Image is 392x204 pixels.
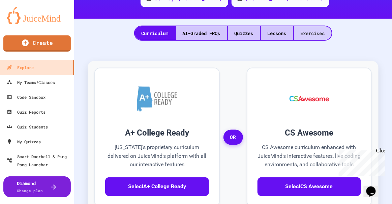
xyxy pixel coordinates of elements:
[105,177,209,196] button: SelectA+ College Ready
[258,177,361,196] button: SelectCS Awesome
[364,177,385,197] iframe: chat widget
[7,78,55,86] div: My Teams/Classes
[3,3,47,43] div: Chat with us now!Close
[17,180,43,194] div: Diamond
[176,26,227,40] div: AI-Graded FRQs
[7,108,46,116] div: Quiz Reports
[17,188,43,193] span: Change plan
[228,26,260,40] div: Quizzes
[258,143,361,169] p: CS Awesome curriculum enhanced with JuiceMind's interactive features, live coding environments, a...
[7,63,34,71] div: Explore
[223,130,243,145] span: OR
[7,7,67,24] img: logo-orange.svg
[294,26,332,40] div: Exercises
[3,35,71,52] a: Create
[105,127,209,139] h3: A+ College Ready
[283,79,336,119] img: CS Awesome
[261,26,293,40] div: Lessons
[7,138,41,146] div: My Quizzes
[137,86,177,112] img: A+ College Ready
[336,148,385,176] iframe: chat widget
[7,93,46,101] div: Code Sandbox
[258,127,361,139] h3: CS Awesome
[7,152,71,169] div: Smart Doorbell & Ping Pong Launcher
[3,176,71,197] button: DiamondChange plan
[105,143,209,169] p: [US_STATE]'s proprietary curriculum delivered on JuiceMind's platform with all our interactive fe...
[135,26,175,40] div: Curriculum
[7,123,48,131] div: Quiz Students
